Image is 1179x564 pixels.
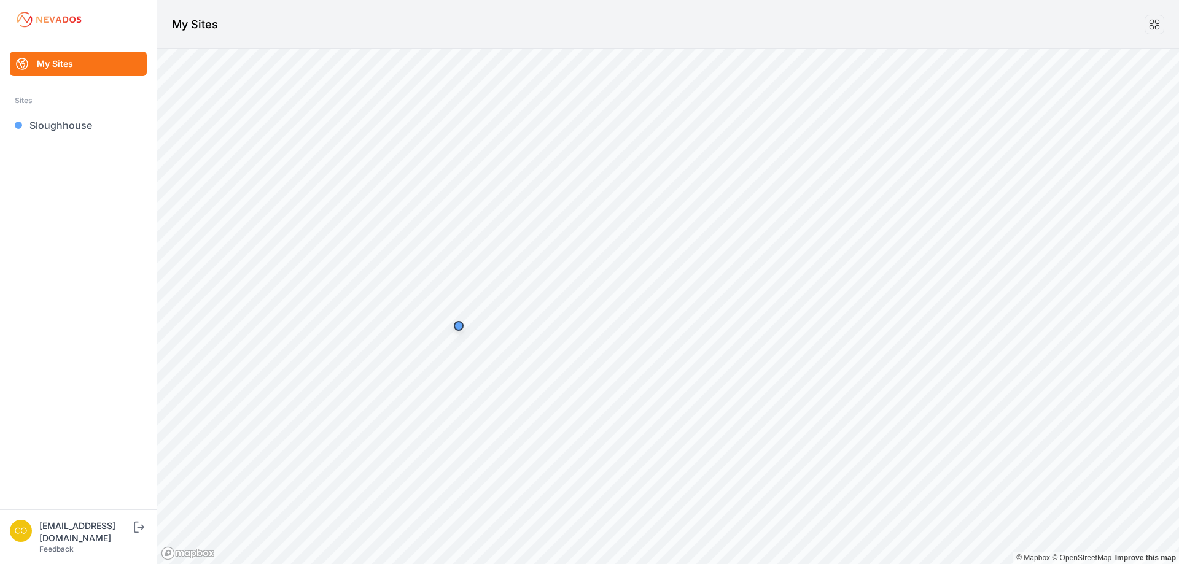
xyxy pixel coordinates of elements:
a: Sloughhouse [10,113,147,137]
div: Sites [15,93,142,108]
img: controlroomoperator@invenergy.com [10,520,32,542]
a: My Sites [10,52,147,76]
a: Mapbox logo [161,546,215,560]
a: Mapbox [1016,554,1050,562]
h1: My Sites [172,16,218,33]
canvas: Map [157,49,1179,564]
img: Nevados [15,10,84,29]
a: OpenStreetMap [1052,554,1111,562]
a: Feedback [39,544,74,554]
div: Map marker [446,314,471,338]
a: Map feedback [1115,554,1176,562]
div: [EMAIL_ADDRESS][DOMAIN_NAME] [39,520,131,544]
